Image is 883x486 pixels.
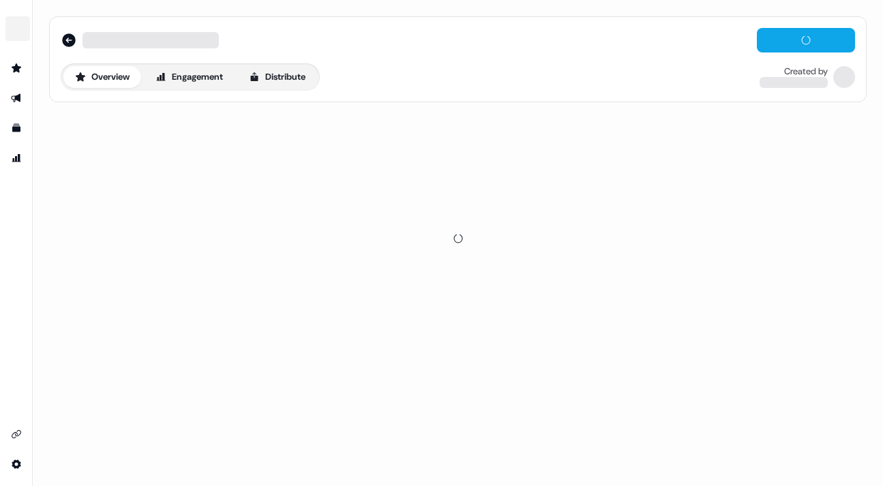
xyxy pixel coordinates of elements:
[5,117,27,139] a: Go to templates
[784,66,828,77] div: Created by
[5,453,27,475] a: Go to integrations
[5,87,27,109] a: Go to outbound experience
[5,423,27,445] a: Go to integrations
[144,66,235,88] button: Engagement
[63,66,141,88] button: Overview
[237,66,317,88] button: Distribute
[5,57,27,79] a: Go to prospects
[5,147,27,169] a: Go to attribution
